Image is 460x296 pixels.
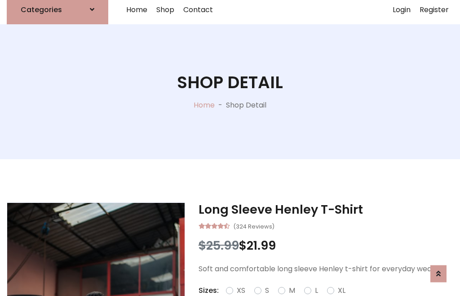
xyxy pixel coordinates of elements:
[226,100,266,111] p: Shop Detail
[233,220,274,231] small: (324 Reviews)
[21,5,62,14] h6: Categories
[315,285,318,296] label: L
[215,100,226,111] p: -
[338,285,345,296] label: XL
[199,264,453,274] p: Soft and comfortable long sleeve Henley t-shirt for everyday wear.
[237,285,245,296] label: XS
[199,285,219,296] p: Sizes:
[247,237,276,254] span: 21.99
[177,72,283,93] h1: Shop Detail
[199,202,453,217] h3: Long Sleeve Henley T-Shirt
[289,285,295,296] label: M
[194,100,215,110] a: Home
[265,285,269,296] label: S
[199,237,239,254] span: $25.99
[199,238,453,253] h3: $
